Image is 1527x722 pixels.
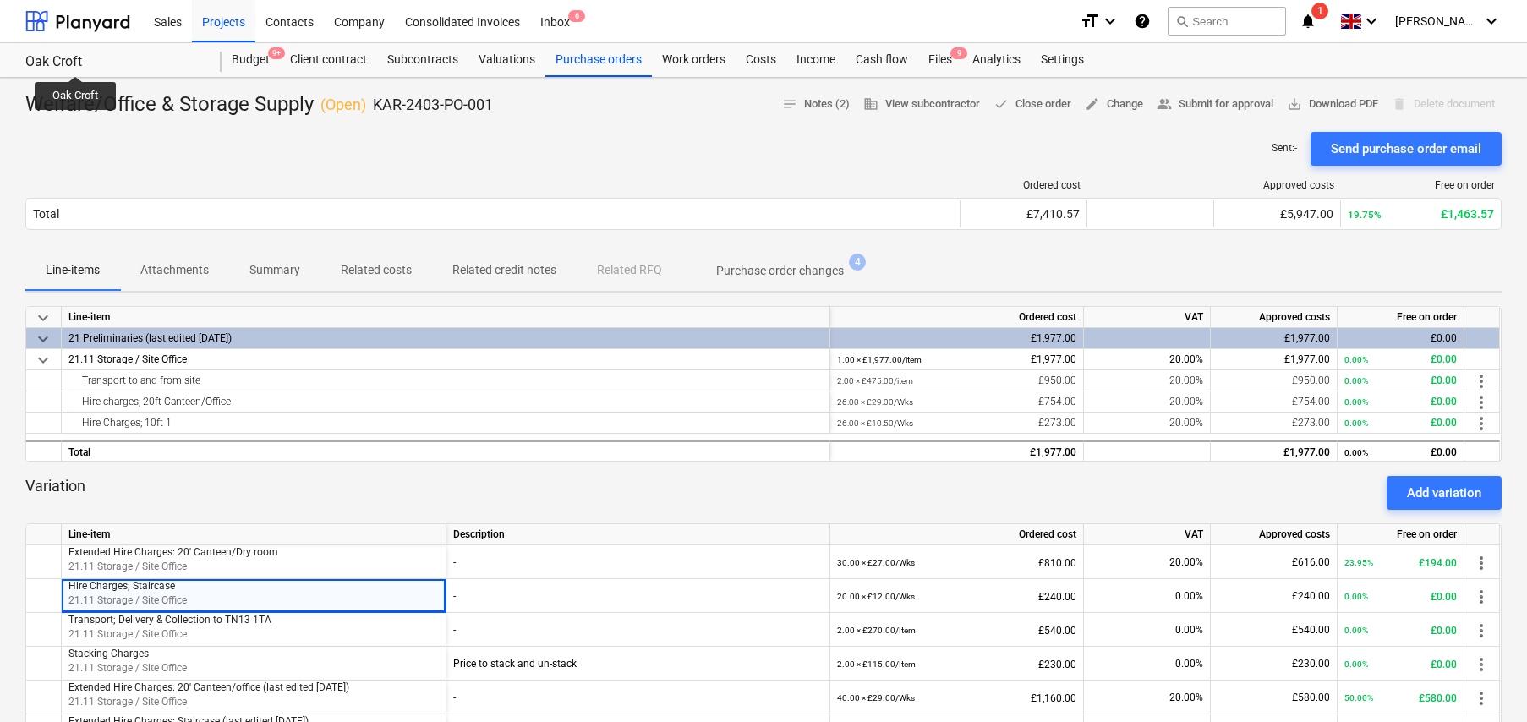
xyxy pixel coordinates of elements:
[1344,413,1457,434] div: £0.00
[1031,43,1094,77] a: Settings
[782,95,850,114] span: Notes (2)
[837,370,1076,391] div: £950.00
[568,10,585,22] span: 6
[1175,14,1189,28] span: search
[1218,349,1330,370] div: £1,977.00
[1157,96,1172,112] span: people_alt
[33,207,59,221] div: Total
[1361,11,1382,31] i: keyboard_arrow_down
[1344,448,1368,457] small: 0.00%
[837,613,1076,648] div: £540.00
[1221,179,1334,191] div: Approved costs
[68,580,175,592] span: Hire Charges; Staircase
[68,681,349,693] span: Extended Hire Charges: 20' Canteen/office (last edited 15 Sep 2025)
[1084,579,1211,613] div: 0.00%
[1471,413,1491,434] span: more_vert
[987,91,1078,118] button: Close order
[68,546,278,558] span: Extended Hire Charges: 20' Canteen/Dry room
[1344,442,1457,463] div: £0.00
[837,592,915,601] small: 20.00 × £12.00 / Wks
[68,648,149,659] span: Stacking Charges
[1085,95,1143,114] span: Change
[1084,391,1211,413] div: 20.00%
[468,43,545,77] a: Valuations
[1150,91,1280,118] button: Submit for approval
[1280,91,1385,118] button: Download PDF
[837,376,913,386] small: 2.00 × £475.00 / item
[1218,370,1330,391] div: £950.00
[25,476,85,510] p: Variation
[1211,307,1338,328] div: Approved costs
[1100,11,1120,31] i: keyboard_arrow_down
[736,43,786,77] div: Costs
[1338,307,1464,328] div: Free on order
[837,355,922,364] small: 1.00 × £1,977.00 / item
[68,328,823,348] div: 21 Preliminaries (last edited 27 Sep 2024)
[1471,392,1491,413] span: more_vert
[62,524,446,545] div: Line-item
[1218,391,1330,413] div: £754.00
[1344,579,1457,614] div: £0.00
[453,681,823,714] div: -
[652,43,736,77] div: Work orders
[837,579,1076,614] div: £240.00
[1387,476,1502,510] button: Add variation
[1084,647,1211,681] div: 0.00%
[1395,14,1480,28] span: [PERSON_NAME]
[1344,558,1373,567] small: 23.95%
[1218,579,1330,613] div: £240.00
[1471,587,1491,607] span: more_vert
[1134,11,1151,31] i: Knowledge base
[1344,659,1368,669] small: 0.00%
[837,418,913,428] small: 26.00 × £10.50 / Wks
[837,558,915,567] small: 30.00 × £27.00 / Wks
[1084,524,1211,545] div: VAT
[1311,3,1328,19] span: 1
[25,91,493,118] div: Welfare/Office & Storage Supply
[1344,613,1457,648] div: £0.00
[716,262,844,280] p: Purchase order changes
[1300,11,1316,31] i: notifications
[967,207,1080,221] div: £7,410.57
[1084,681,1211,714] div: 20.00%
[68,561,187,572] span: 21.11 Storage / Site Office
[1287,96,1302,112] span: save_alt
[1084,413,1211,434] div: 20.00%
[1084,613,1211,647] div: 0.00%
[837,647,1076,681] div: £230.00
[1344,626,1368,635] small: 0.00%
[1471,553,1491,573] span: more_vert
[1344,328,1457,349] div: £0.00
[1221,207,1333,221] div: £5,947.00
[1287,95,1378,114] span: Download PDF
[68,662,187,674] span: 21.11 Storage / Site Office
[373,95,493,115] p: KAR-2403-PO-001
[1218,328,1330,349] div: £1,977.00
[453,647,823,681] div: Price to stack and un-stack
[1344,376,1368,386] small: 0.00%
[33,308,53,328] span: keyboard_arrow_down
[863,96,878,112] span: business
[1344,693,1373,703] small: 50.00%
[1168,7,1286,36] button: Search
[341,261,412,279] p: Related costs
[993,96,1009,112] span: done
[25,53,201,71] div: Oak Croft
[1481,11,1502,31] i: keyboard_arrow_down
[1331,138,1481,160] div: Send purchase order email
[837,626,916,635] small: 2.00 × £270.00 / Item
[68,628,187,640] span: 21.11 Storage / Site Office
[837,413,1076,434] div: £273.00
[967,179,1081,191] div: Ordered cost
[1348,207,1494,221] div: £1,463.57
[775,91,857,118] button: Notes (2)
[1218,613,1330,647] div: £540.00
[1442,641,1527,722] iframe: Chat Widget
[1211,524,1338,545] div: Approved costs
[1407,482,1481,504] div: Add variation
[545,43,652,77] a: Purchase orders
[846,43,918,77] a: Cash flow
[446,524,830,545] div: Description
